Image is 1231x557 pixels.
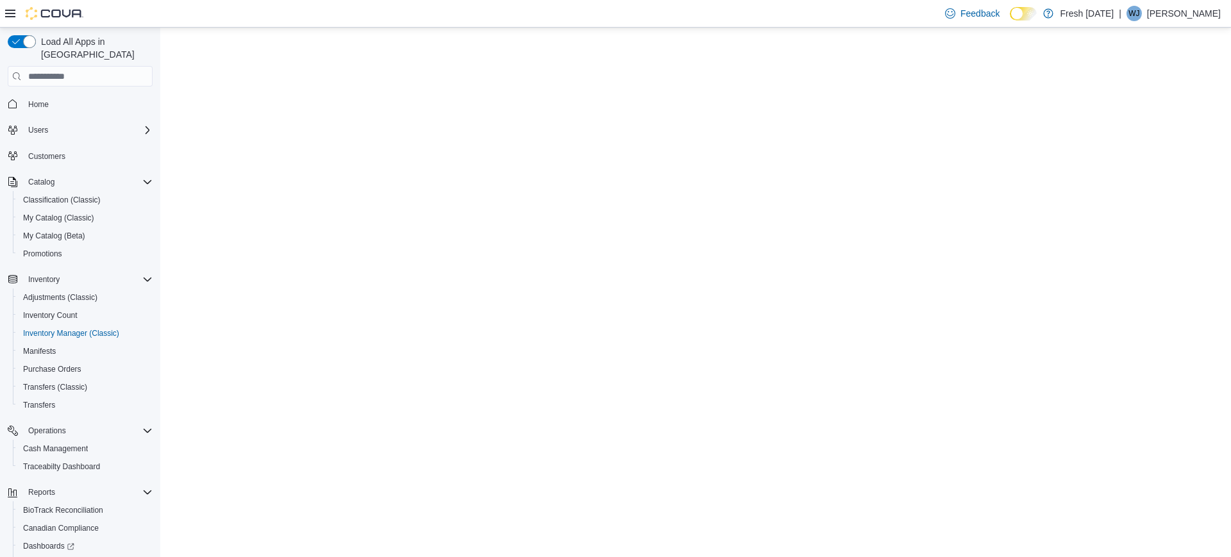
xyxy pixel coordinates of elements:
span: My Catalog (Beta) [18,228,153,244]
button: Classification (Classic) [13,191,158,209]
span: My Catalog (Beta) [23,231,85,241]
span: Manifests [23,346,56,356]
span: Home [28,99,49,110]
span: Transfers [18,397,153,413]
button: My Catalog (Classic) [13,209,158,227]
a: Traceabilty Dashboard [18,459,105,474]
span: Transfers [23,400,55,410]
span: Inventory Count [18,308,153,323]
span: BioTrack Reconciliation [23,505,103,515]
span: Promotions [18,246,153,262]
div: Wyatt James [1126,6,1142,21]
span: Transfers (Classic) [18,379,153,395]
button: Canadian Compliance [13,519,158,537]
span: Operations [28,426,66,436]
span: Inventory Manager (Classic) [23,328,119,338]
span: Transfers (Classic) [23,382,87,392]
span: Catalog [23,174,153,190]
span: Inventory [28,274,60,285]
p: [PERSON_NAME] [1147,6,1221,21]
a: Classification (Classic) [18,192,106,208]
span: Adjustments (Classic) [18,290,153,305]
p: | [1119,6,1121,21]
a: Promotions [18,246,67,262]
span: My Catalog (Classic) [23,213,94,223]
input: Dark Mode [1010,7,1037,21]
button: Reports [3,483,158,501]
button: Transfers [13,396,158,414]
span: Users [28,125,48,135]
a: Inventory Count [18,308,83,323]
button: Operations [23,423,71,438]
a: Transfers (Classic) [18,379,92,395]
span: Purchase Orders [18,362,153,377]
a: Transfers [18,397,60,413]
a: Feedback [940,1,1005,26]
button: Inventory Count [13,306,158,324]
span: Promotions [23,249,62,259]
a: Canadian Compliance [18,520,104,536]
span: Customers [23,148,153,164]
span: Cash Management [18,441,153,456]
button: Purchase Orders [13,360,158,378]
button: Inventory [23,272,65,287]
span: Canadian Compliance [18,520,153,536]
a: Dashboards [13,537,158,555]
button: BioTrack Reconciliation [13,501,158,519]
button: Traceabilty Dashboard [13,458,158,476]
span: Home [23,96,153,112]
span: Users [23,122,153,138]
button: Users [3,121,158,139]
button: Cash Management [13,440,158,458]
button: Operations [3,422,158,440]
span: Traceabilty Dashboard [18,459,153,474]
a: My Catalog (Beta) [18,228,90,244]
button: My Catalog (Beta) [13,227,158,245]
span: Load All Apps in [GEOGRAPHIC_DATA] [36,35,153,61]
p: Fresh [DATE] [1060,6,1114,21]
span: BioTrack Reconciliation [18,503,153,518]
a: Manifests [18,344,61,359]
a: Purchase Orders [18,362,87,377]
span: Catalog [28,177,54,187]
span: Reports [28,487,55,497]
a: My Catalog (Classic) [18,210,99,226]
a: Adjustments (Classic) [18,290,103,305]
button: Users [23,122,53,138]
span: Purchase Orders [23,364,81,374]
span: Feedback [960,7,1000,20]
a: Cash Management [18,441,93,456]
span: Inventory [23,272,153,287]
button: Transfers (Classic) [13,378,158,396]
button: Reports [23,485,60,500]
span: Customers [28,151,65,162]
a: BioTrack Reconciliation [18,503,108,518]
span: Inventory Manager (Classic) [18,326,153,341]
button: Manifests [13,342,158,360]
button: Inventory Manager (Classic) [13,324,158,342]
a: Customers [23,149,71,164]
span: Operations [23,423,153,438]
span: Classification (Classic) [23,195,101,205]
button: Adjustments (Classic) [13,288,158,306]
button: Inventory [3,270,158,288]
a: Home [23,97,54,112]
span: Dashboards [18,538,153,554]
button: Catalog [3,173,158,191]
button: Catalog [23,174,60,190]
a: Inventory Manager (Classic) [18,326,124,341]
a: Dashboards [18,538,80,554]
span: Cash Management [23,444,88,454]
span: Adjustments (Classic) [23,292,97,303]
span: Classification (Classic) [18,192,153,208]
button: Home [3,94,158,113]
span: Traceabilty Dashboard [23,461,100,472]
button: Customers [3,147,158,165]
span: Inventory Count [23,310,78,320]
span: Canadian Compliance [23,523,99,533]
span: Dashboards [23,541,74,551]
span: Reports [23,485,153,500]
span: My Catalog (Classic) [18,210,153,226]
span: WJ [1128,6,1139,21]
